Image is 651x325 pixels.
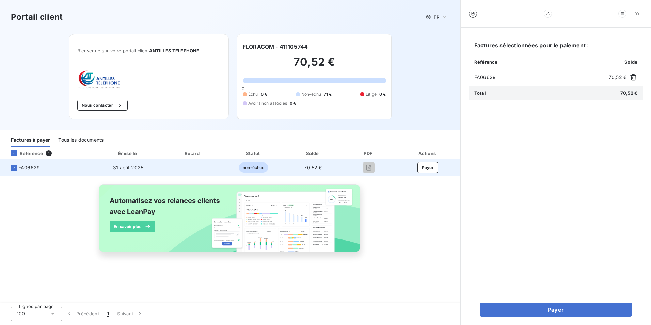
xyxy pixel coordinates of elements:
h6: Factures sélectionnées pour le paiement : [469,41,643,55]
span: 1 [107,310,109,317]
span: 70,52 € [620,90,637,96]
button: Payer [480,303,632,317]
button: Nous contacter [77,100,128,111]
div: Factures à payer [11,133,50,147]
div: Tous les documents [58,133,104,147]
button: 1 [103,307,113,321]
span: Référence [474,59,497,65]
div: Référence [5,150,43,156]
div: Solde [285,150,341,157]
span: 0 € [290,100,296,106]
button: Précédent [62,307,103,321]
div: Actions [397,150,459,157]
h2: 70,52 € [243,55,386,76]
span: Litige [366,91,377,97]
span: Bienvenue sur votre portail client . [77,48,220,53]
span: FR [434,14,439,20]
span: FA06629 [18,164,40,171]
span: 0 € [261,91,267,97]
span: 0 € [379,91,386,97]
h3: Portail client [11,11,63,23]
span: 70,52 € [304,165,322,170]
span: 70,52 € [609,74,626,81]
span: Avoirs non associés [248,100,287,106]
h6: FLORACOM - 411105744 [243,43,308,51]
div: Émise le [96,150,160,157]
span: 100 [17,310,25,317]
img: Company logo [77,70,121,89]
div: PDF [344,150,394,157]
span: 31 août 2025 [113,165,143,170]
div: Retard [163,150,222,157]
button: Suivant [113,307,147,321]
span: Non-échu [301,91,321,97]
button: Payer [417,162,439,173]
span: Total [474,90,486,96]
span: Échu [248,91,258,97]
div: Statut [225,150,282,157]
span: 0 [242,86,244,91]
span: ANTILLES TELEPHONE [149,48,200,53]
span: Solde [624,59,637,65]
span: 1 [46,150,52,156]
span: 71 € [324,91,332,97]
img: banner [93,180,368,264]
span: non-échue [239,162,268,173]
span: FA06629 [474,74,606,81]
